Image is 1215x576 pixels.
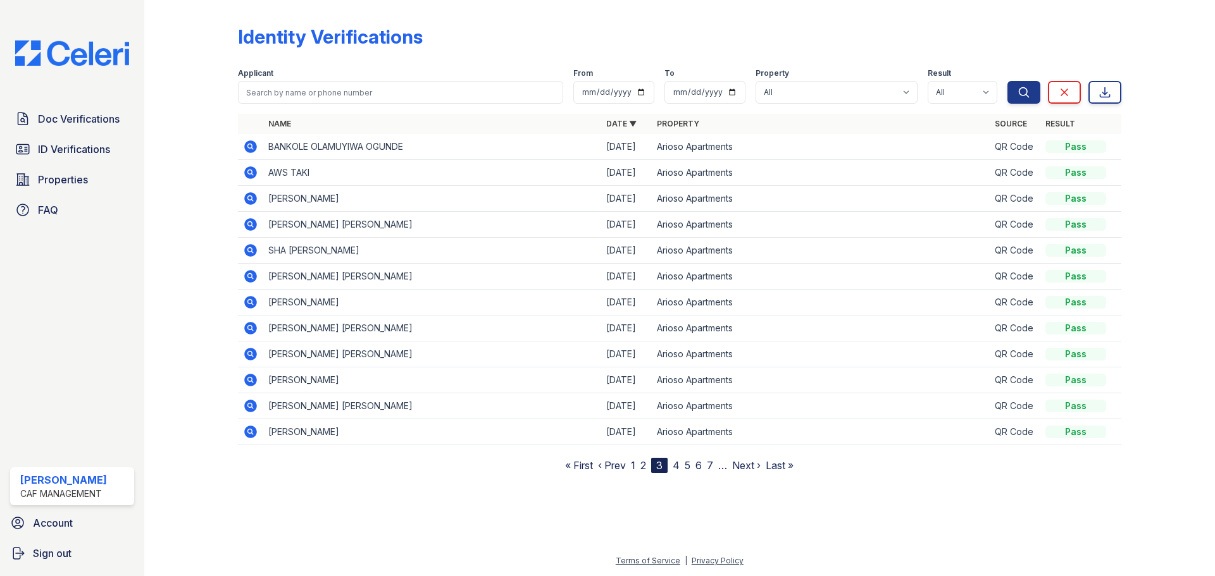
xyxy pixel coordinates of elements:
[990,264,1040,290] td: QR Code
[1045,218,1106,231] div: Pass
[33,515,73,530] span: Account
[652,212,990,238] td: Arioso Apartments
[652,367,990,393] td: Arioso Apartments
[631,459,635,472] a: 1
[20,487,107,500] div: CAF Management
[707,459,713,472] a: 7
[10,106,134,132] a: Doc Verifications
[652,264,990,290] td: Arioso Apartments
[601,212,652,238] td: [DATE]
[990,419,1040,445] td: QR Code
[990,212,1040,238] td: QR Code
[718,458,727,473] span: …
[1045,270,1106,283] div: Pass
[38,172,88,187] span: Properties
[1045,166,1106,179] div: Pass
[640,459,646,472] a: 2
[990,186,1040,212] td: QR Code
[1045,426,1106,438] div: Pass
[263,341,601,367] td: [PERSON_NAME] [PERSON_NAME]
[601,238,652,264] td: [DATE]
[990,134,1040,160] td: QR Code
[1045,322,1106,334] div: Pass
[990,238,1040,264] td: QR Code
[263,186,601,212] td: [PERSON_NAME]
[601,290,652,316] td: [DATE]
[601,367,652,393] td: [DATE]
[1045,400,1106,412] div: Pass
[990,160,1040,186] td: QR Code
[38,202,58,218] span: FAQ
[10,167,134,192] a: Properties
[263,419,601,445] td: [PERSON_NAME]
[263,290,601,316] td: [PERSON_NAME]
[263,160,601,186] td: AWS TAKI
[652,238,990,264] td: Arioso Apartments
[1045,244,1106,257] div: Pass
[990,367,1040,393] td: QR Code
[1045,140,1106,153] div: Pass
[990,290,1040,316] td: QR Code
[33,546,72,561] span: Sign out
[928,68,951,78] label: Result
[732,459,761,472] a: Next ›
[601,160,652,186] td: [DATE]
[756,68,789,78] label: Property
[10,137,134,162] a: ID Verifications
[38,111,120,126] span: Doc Verifications
[263,316,601,341] td: [PERSON_NAME] [PERSON_NAME]
[995,119,1027,128] a: Source
[652,419,990,445] td: Arioso Apartments
[651,458,668,473] div: 3
[573,68,593,78] label: From
[263,238,601,264] td: SHA [PERSON_NAME]
[673,459,680,472] a: 4
[616,556,680,565] a: Terms of Service
[990,341,1040,367] td: QR Code
[601,341,652,367] td: [DATE]
[601,419,652,445] td: [DATE]
[652,186,990,212] td: Arioso Apartments
[601,186,652,212] td: [DATE]
[1045,119,1075,128] a: Result
[10,197,134,223] a: FAQ
[5,40,139,66] img: CE_Logo_Blue-a8612792a0a2168367f1c8372b55b34899dd931a85d93a1a3d3e32e68fde9ad4.png
[238,81,563,104] input: Search by name or phone number
[606,119,637,128] a: Date ▼
[652,290,990,316] td: Arioso Apartments
[1045,348,1106,360] div: Pass
[263,264,601,290] td: [PERSON_NAME] [PERSON_NAME]
[565,459,593,472] a: « First
[990,316,1040,341] td: QR Code
[1045,192,1106,205] div: Pass
[5,510,139,536] a: Account
[5,541,139,566] a: Sign out
[38,142,110,157] span: ID Verifications
[601,134,652,160] td: [DATE]
[1045,296,1106,309] div: Pass
[238,25,423,48] div: Identity Verifications
[263,134,601,160] td: BANKOLE OLAMUYIWA OGUNDE
[263,212,601,238] td: [PERSON_NAME] [PERSON_NAME]
[263,367,601,393] td: [PERSON_NAME]
[652,341,990,367] td: Arioso Apartments
[652,393,990,419] td: Arioso Apartments
[20,472,107,487] div: [PERSON_NAME]
[652,316,990,341] td: Arioso Apartments
[601,393,652,419] td: [DATE]
[268,119,291,128] a: Name
[263,393,601,419] td: [PERSON_NAME] [PERSON_NAME]
[601,316,652,341] td: [DATE]
[692,556,744,565] a: Privacy Policy
[664,68,675,78] label: To
[598,459,626,472] a: ‹ Prev
[685,556,687,565] div: |
[652,134,990,160] td: Arioso Apartments
[1045,374,1106,386] div: Pass
[766,459,794,472] a: Last »
[657,119,699,128] a: Property
[695,459,702,472] a: 6
[601,264,652,290] td: [DATE]
[238,68,273,78] label: Applicant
